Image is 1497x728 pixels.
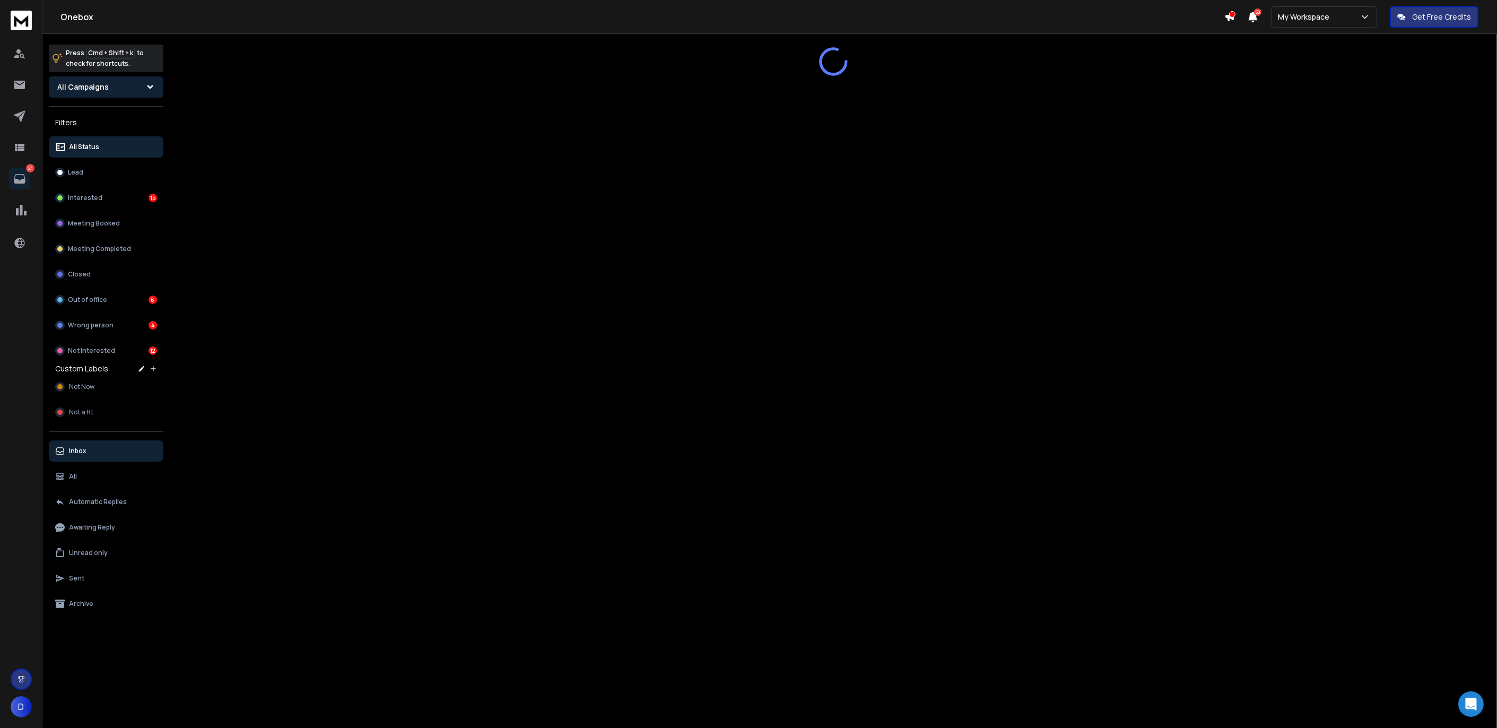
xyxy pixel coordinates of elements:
button: D [11,696,32,717]
button: All Status [49,136,163,158]
button: Inbox [49,440,163,462]
button: Sent [49,568,163,589]
p: Press to check for shortcuts. [66,48,144,69]
p: Sent [69,574,84,583]
button: Closed [49,264,163,285]
p: Awaiting Reply [69,523,115,532]
h3: Custom Labels [55,363,108,374]
p: Get Free Credits [1412,12,1471,22]
button: Interested15 [49,187,163,209]
h1: All Campaigns [57,82,109,92]
p: Closed [68,270,91,279]
span: Not Now [69,383,94,391]
span: 50 [1254,8,1261,16]
p: Wrong person [68,321,114,330]
button: All Campaigns [49,76,163,98]
button: Automatic Replies [49,491,163,513]
button: All [49,466,163,487]
p: Unread only [69,549,108,557]
button: Awaiting Reply [49,517,163,538]
p: Inbox [69,447,86,455]
button: Not Interested12 [49,340,163,361]
div: 6 [149,296,157,304]
p: Meeting Completed [68,245,131,253]
img: logo [11,11,32,30]
p: Automatic Replies [69,498,127,506]
p: Meeting Booked [68,219,120,228]
p: All [69,472,77,481]
span: Cmd + Shift + k [86,47,135,59]
button: Archive [49,593,163,614]
h1: Onebox [60,11,1224,23]
p: Lead [68,168,83,177]
p: All Status [69,143,99,151]
button: Not a fit [49,402,163,423]
button: Unread only [49,542,163,564]
span: Not a fit [69,408,93,417]
button: Wrong person4 [49,315,163,336]
div: 15 [149,194,157,202]
button: Not Now [49,376,163,397]
button: Get Free Credits [1390,6,1478,28]
p: 37 [26,164,34,172]
p: Interested [68,194,102,202]
div: Open Intercom Messenger [1458,691,1484,717]
h3: Filters [49,115,163,130]
div: 12 [149,346,157,355]
p: Not Interested [68,346,115,355]
button: Lead [49,162,163,183]
button: Out of office6 [49,289,163,310]
a: 37 [9,168,30,189]
div: 4 [149,321,157,330]
p: Archive [69,600,93,608]
p: My Workspace [1278,12,1334,22]
button: Meeting Booked [49,213,163,234]
p: Out of office [68,296,107,304]
button: Meeting Completed [49,238,163,259]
